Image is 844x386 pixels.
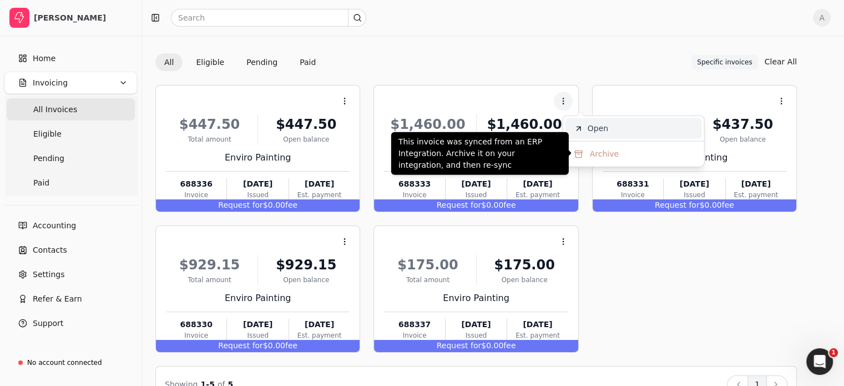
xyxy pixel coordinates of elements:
[4,47,137,69] a: Home
[384,114,471,134] div: $1,460.00
[481,275,568,285] div: Open balance
[218,341,263,350] span: Request for
[155,53,325,71] div: Invoice filter options
[437,200,482,209] span: Request for
[166,255,253,275] div: $929.15
[507,330,568,340] div: Est. payment
[227,178,288,190] div: [DATE]
[481,255,568,275] div: $175.00
[813,9,831,27] button: A
[446,319,507,330] div: [DATE]
[291,53,325,71] button: Paid
[227,319,288,330] div: [DATE]
[7,172,135,194] a: Paid
[446,190,507,200] div: Issued
[156,199,360,212] div: $0.00
[384,292,568,305] div: Enviro Painting
[262,275,350,285] div: Open balance
[166,134,253,144] div: Total amount
[384,190,444,200] div: Invoice
[374,340,578,352] div: $0.00
[722,200,734,209] span: fee
[503,200,516,209] span: fee
[227,190,288,200] div: Issued
[384,255,471,275] div: $175.00
[391,132,569,175] div: This invoice was synced from an ERP Integration. Archive it on your integration, and then re-sync
[4,263,137,285] a: Settings
[155,53,183,71] button: All
[503,341,516,350] span: fee
[171,9,366,27] input: Search
[765,53,797,71] button: Clear All
[166,190,226,200] div: Invoice
[590,148,619,160] span: Archive
[603,178,663,190] div: 688331
[218,200,263,209] span: Request for
[285,341,297,350] span: fee
[166,151,350,164] div: Enviro Painting
[446,178,507,190] div: [DATE]
[285,200,297,209] span: fee
[34,12,132,23] div: [PERSON_NAME]
[384,178,444,190] div: 688333
[593,199,796,212] div: $0.00
[4,72,137,94] button: Invoicing
[829,348,838,357] span: 1
[655,200,700,209] span: Request for
[384,134,471,144] div: Total amount
[437,341,482,350] span: Request for
[691,55,757,69] button: Specific invoices
[603,190,663,200] div: Invoice
[4,353,137,373] a: No account connected
[374,199,578,212] div: $0.00
[588,123,608,134] span: Open
[166,178,226,190] div: 688336
[33,220,76,232] span: Accounting
[4,312,137,334] button: Support
[384,151,568,164] div: Enviro Painting
[4,239,137,261] a: Contacts
[4,214,137,237] a: Accounting
[187,53,233,71] button: Eligible
[166,275,253,285] div: Total amount
[33,128,62,140] span: Eligible
[27,358,102,368] div: No account connected
[664,190,725,200] div: Issued
[33,104,77,116] span: All Invoices
[33,77,68,89] span: Invoicing
[289,178,350,190] div: [DATE]
[699,114,786,134] div: $437.50
[384,275,471,285] div: Total amount
[289,330,350,340] div: Est. payment
[603,114,690,134] div: $437.50
[507,178,568,190] div: [DATE]
[697,57,752,67] span: Specific invoices
[166,114,253,134] div: $447.50
[33,293,82,305] span: Refer & Earn
[806,348,833,375] iframe: Intercom live chat
[4,288,137,310] button: Refer & Earn
[166,330,226,340] div: Invoice
[726,178,786,190] div: [DATE]
[237,53,286,71] button: Pending
[699,134,786,144] div: Open balance
[166,292,350,305] div: Enviro Painting
[33,153,64,164] span: Pending
[7,147,135,169] a: Pending
[33,53,55,64] span: Home
[227,330,288,340] div: Issued
[262,255,350,275] div: $929.15
[262,134,350,144] div: Open balance
[289,319,350,330] div: [DATE]
[481,114,568,134] div: $1,460.00
[166,319,226,330] div: 688330
[33,269,64,280] span: Settings
[7,98,135,121] a: All Invoices
[384,319,444,330] div: 688337
[664,178,725,190] div: [DATE]
[33,177,49,189] span: Paid
[156,340,360,352] div: $0.00
[289,190,350,200] div: Est. payment
[33,318,63,329] span: Support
